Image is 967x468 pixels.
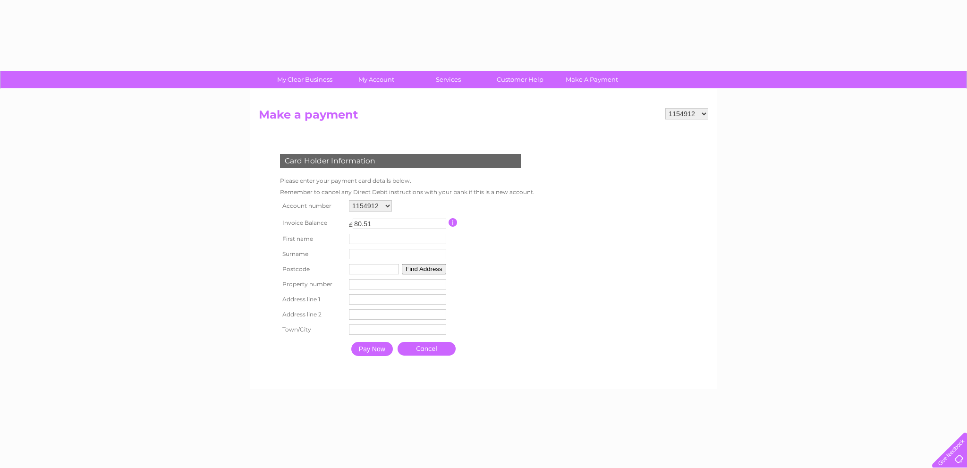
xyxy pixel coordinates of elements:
th: Property number [278,277,347,292]
th: First name [278,231,347,247]
td: Remember to cancel any Direct Debit instructions with your bank if this is a new account. [278,187,537,198]
th: Address line 1 [278,292,347,307]
a: Services [409,71,487,88]
th: Town/City [278,322,347,337]
input: Pay Now [351,342,393,356]
th: Surname [278,247,347,262]
button: Find Address [402,264,446,274]
a: My Account [338,71,416,88]
h2: Make a payment [259,108,708,126]
div: Card Holder Information [280,154,521,168]
th: Address line 2 [278,307,347,322]
a: Cancel [398,342,456,356]
td: £ [349,216,353,228]
a: Make A Payment [553,71,631,88]
td: Please enter your payment card details below. [278,175,537,187]
a: My Clear Business [266,71,344,88]
th: Postcode [278,262,347,277]
th: Account number [278,198,347,214]
th: Invoice Balance [278,214,347,231]
a: Customer Help [481,71,559,88]
input: Information [449,218,458,227]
